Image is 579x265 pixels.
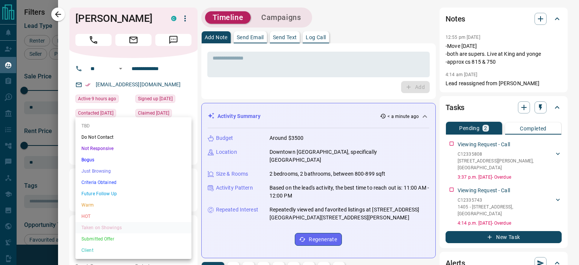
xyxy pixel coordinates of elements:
[75,132,191,143] li: Do Not Contact
[75,143,191,154] li: Not Responsive
[75,120,191,132] li: TBD
[75,165,191,177] li: Just Browsing
[75,188,191,199] li: Future Follow Up
[75,211,191,222] li: HOT
[75,177,191,188] li: Criteria Obtained
[75,233,191,245] li: Submitted Offer
[75,154,191,165] li: Bogus
[75,199,191,211] li: Warm
[75,245,191,256] li: Client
